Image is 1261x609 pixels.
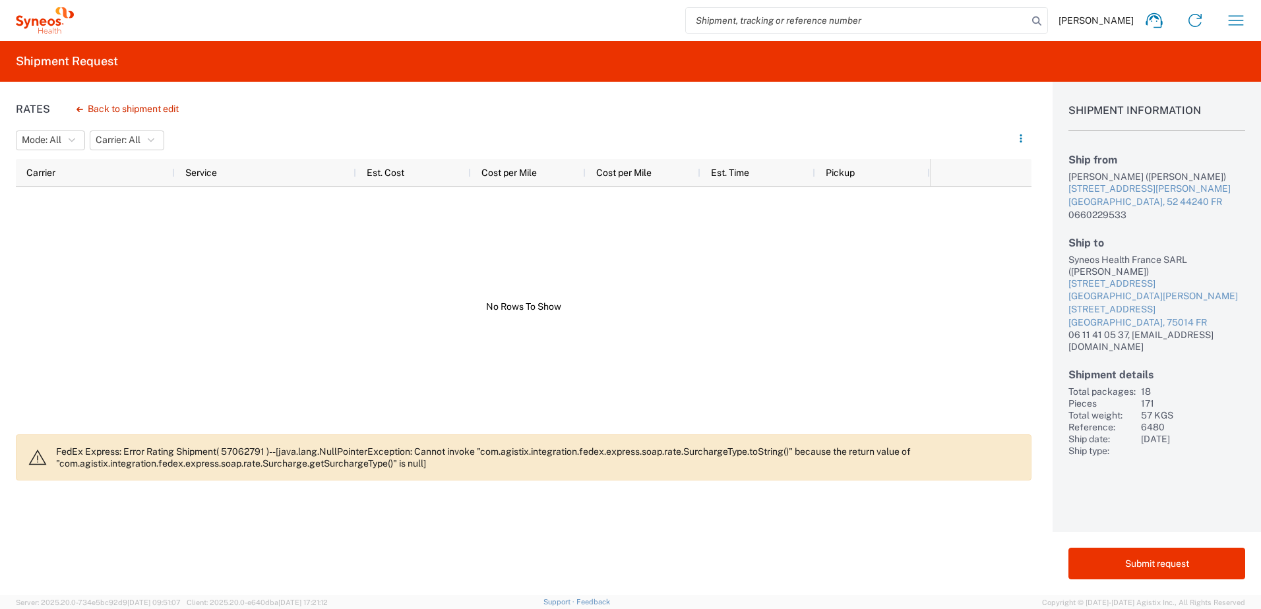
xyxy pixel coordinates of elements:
[1068,154,1245,166] h2: Ship from
[187,598,328,606] span: Client: 2025.20.0-e640dba
[1068,386,1136,397] div: Total packages:
[16,103,50,115] h1: Rates
[543,598,576,606] a: Support
[16,598,181,606] span: Server: 2025.20.0-734e5bc92d9
[1068,183,1245,208] a: [STREET_ADDRESS][PERSON_NAME][GEOGRAPHIC_DATA], 52 44240 FR
[66,98,189,121] button: Back to shipment edit
[1068,316,1245,330] div: [GEOGRAPHIC_DATA], 75014 FR
[16,130,85,150] button: Mode: All
[1068,183,1245,196] div: [STREET_ADDRESS][PERSON_NAME]
[1068,196,1245,209] div: [GEOGRAPHIC_DATA], 52 44240 FR
[1068,277,1245,329] a: [STREET_ADDRESS][GEOGRAPHIC_DATA][PERSON_NAME][STREET_ADDRESS][GEOGRAPHIC_DATA], 75014 FR
[96,134,140,146] span: Carrier: All
[1141,397,1245,409] div: 171
[576,598,610,606] a: Feedback
[1068,329,1245,353] div: 06 11 41 05 37, [EMAIL_ADDRESS][DOMAIN_NAME]
[1068,237,1245,249] h2: Ship to
[185,167,217,178] span: Service
[1042,596,1245,608] span: Copyright © [DATE]-[DATE] Agistix Inc., All Rights Reserved
[711,167,749,178] span: Est. Time
[1068,171,1245,183] div: [PERSON_NAME] ([PERSON_NAME])
[1068,397,1136,409] div: Pieces
[367,167,404,178] span: Est. Cost
[278,598,328,606] span: [DATE] 17:21:12
[1141,421,1245,433] div: 6480
[1068,409,1136,421] div: Total weight:
[22,134,61,146] span: Mode: All
[26,167,55,178] span: Carrier
[1068,445,1136,457] div: Ship type:
[1068,368,1245,381] h2: Shipment details
[1059,14,1134,26] span: [PERSON_NAME]
[1141,386,1245,397] div: 18
[1068,548,1245,579] button: Submit request
[1068,104,1245,131] h1: Shipment Information
[686,8,1028,33] input: Shipment, tracking or reference number
[1068,421,1136,433] div: Reference:
[481,167,537,178] span: Cost per Mile
[16,53,118,69] h2: Shipment Request
[1068,433,1136,445] div: Ship date:
[826,167,855,178] span: Pickup
[1141,433,1245,445] div: [DATE]
[1141,409,1245,421] div: 57 KGS
[596,167,652,178] span: Cost per Mile
[1068,209,1245,221] div: 0660229533
[1068,254,1245,277] div: Syneos Health France SARL ([PERSON_NAME])
[1068,277,1245,316] div: [STREET_ADDRESS][GEOGRAPHIC_DATA][PERSON_NAME][STREET_ADDRESS]
[127,598,181,606] span: [DATE] 09:51:07
[90,130,164,150] button: Carrier: All
[56,446,1020,469] p: FedEx Express: Error Rating Shipment( 57062791 )--[java.lang.NullPointerException: Cannot invoke ...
